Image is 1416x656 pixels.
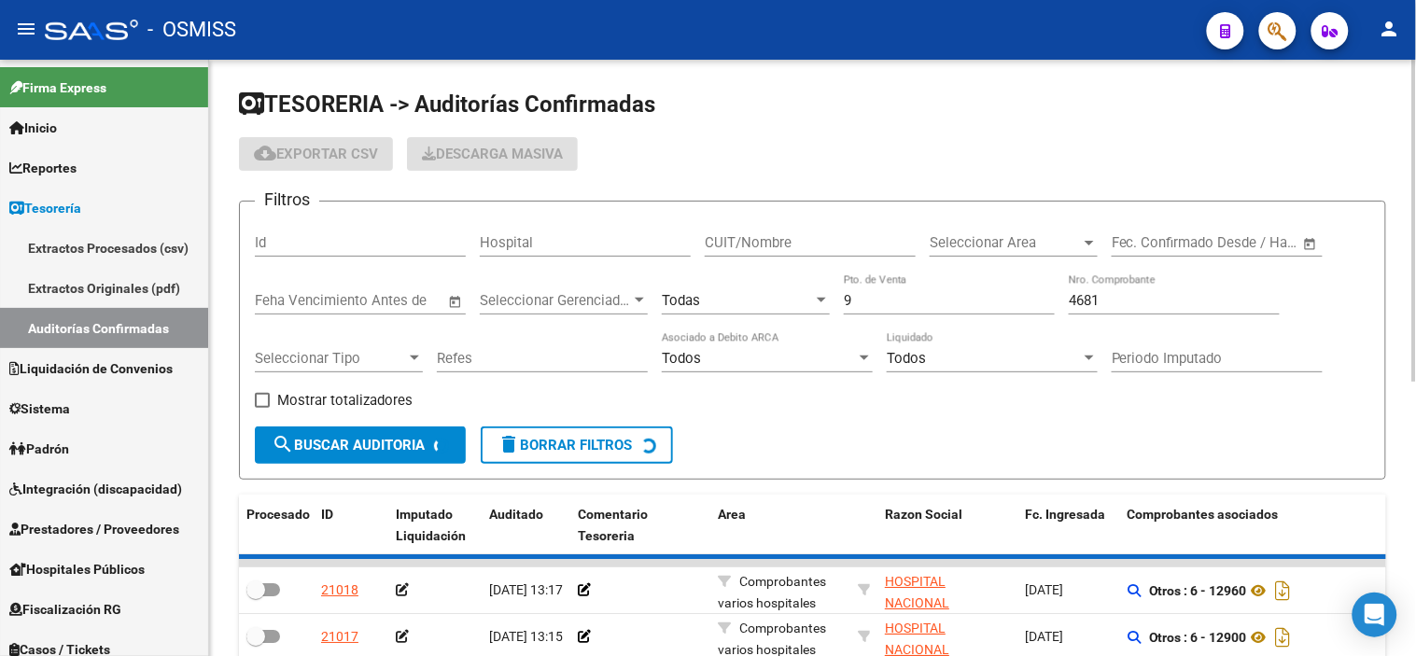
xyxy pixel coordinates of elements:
button: Buscar Auditoria [255,426,466,464]
span: Seleccionar Area [930,234,1081,251]
span: ID [321,507,333,522]
span: Mostrar totalizadores [277,389,413,412]
span: Inicio [9,118,57,138]
span: Todas [662,292,700,309]
mat-icon: cloud_download [254,142,276,164]
app-download-masive: Descarga masiva de comprobantes (adjuntos) [407,137,578,171]
datatable-header-cell: Fc. Ingresada [1017,495,1120,556]
span: Reportes [9,158,77,178]
span: Area [718,507,746,522]
button: Exportar CSV [239,137,393,171]
span: Imputado Liquidación [396,507,466,543]
i: Descargar documento [1271,622,1296,652]
h3: Filtros [255,187,319,213]
mat-icon: delete [498,433,520,455]
span: Fc. Ingresada [1025,507,1105,522]
div: - 30635976809 [885,571,1010,610]
datatable-header-cell: Auditado [482,495,570,556]
span: HOSPITAL NACIONAL PROFESOR [PERSON_NAME] [885,574,985,652]
span: [DATE] [1025,582,1063,597]
span: Borrar Filtros [498,437,632,454]
div: 21017 [321,626,358,648]
span: Auditado [489,507,543,522]
datatable-header-cell: Procesado [239,495,314,556]
span: Comprobantes varios hospitales [718,574,826,610]
span: [DATE] 13:15 [489,629,563,644]
input: Fecha fin [1204,234,1295,251]
datatable-header-cell: ID [314,495,388,556]
span: Tesorería [9,198,81,218]
span: Seleccionar Tipo [255,350,406,367]
span: Todos [662,350,701,367]
mat-icon: menu [15,18,37,40]
i: Descargar documento [1271,576,1296,606]
strong: Otros : 6 - 12900 [1149,630,1247,645]
span: Razon Social [885,507,962,522]
span: Integración (discapacidad) [9,479,182,499]
span: Todos [887,350,926,367]
span: [DATE] 13:17 [489,582,563,597]
span: Hospitales Públicos [9,559,145,579]
datatable-header-cell: Comprobantes asociados [1120,495,1400,556]
span: Descarga Masiva [422,146,563,162]
span: - OSMISS [147,9,236,50]
datatable-header-cell: Razon Social [877,495,1017,556]
span: Liquidación de Convenios [9,358,173,379]
mat-icon: person [1379,18,1401,40]
button: Borrar Filtros [481,426,673,464]
input: Fecha inicio [1112,234,1187,251]
span: Seleccionar Gerenciador [480,292,631,309]
span: Prestadores / Proveedores [9,519,179,539]
datatable-header-cell: Comentario Tesoreria [570,495,710,556]
datatable-header-cell: Area [710,495,850,556]
span: Comprobantes asociados [1128,507,1279,522]
span: [DATE] [1025,629,1063,644]
strong: Otros : 6 - 12960 [1149,583,1247,598]
button: Open calendar [445,291,467,313]
button: Descarga Masiva [407,137,578,171]
span: Comentario Tesoreria [578,507,648,543]
button: Open calendar [1300,233,1322,255]
span: Sistema [9,398,70,419]
datatable-header-cell: Imputado Liquidación [388,495,482,556]
mat-icon: search [272,433,294,455]
div: 21018 [321,579,358,601]
span: Buscar Auditoria [272,437,425,454]
span: Padrón [9,439,69,459]
span: Exportar CSV [254,146,378,162]
span: Firma Express [9,77,106,98]
span: Procesado [246,507,310,522]
span: Fiscalización RG [9,599,121,620]
span: TESORERIA -> Auditorías Confirmadas [239,91,655,118]
div: Open Intercom Messenger [1353,593,1397,637]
